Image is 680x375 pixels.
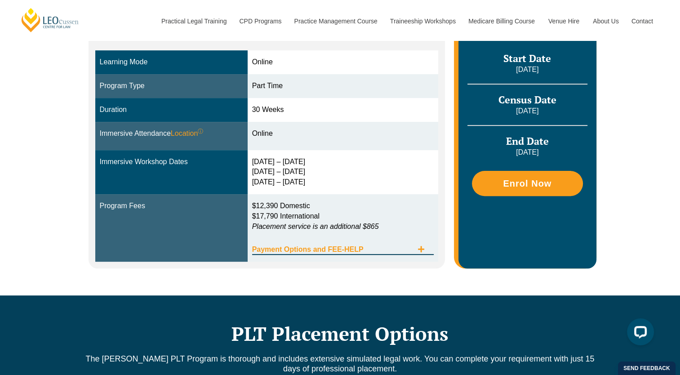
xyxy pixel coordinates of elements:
div: Part Time [252,81,434,91]
a: Contact [625,2,660,40]
a: Practical Legal Training [155,2,233,40]
a: Practice Management Course [288,2,383,40]
span: Payment Options and FEE-HELP [252,246,413,253]
div: Online [252,57,434,67]
p: [DATE] [467,65,587,75]
a: Medicare Billing Course [462,2,542,40]
span: Enrol Now [503,179,551,188]
a: Venue Hire [542,2,586,40]
div: Duration [100,105,243,115]
div: Immersive Attendance [100,129,243,139]
div: 30 Weeks [252,105,434,115]
h2: PLT Placement Options [84,322,596,345]
a: About Us [586,2,625,40]
span: Start Date [503,52,551,65]
div: [DATE] – [DATE] [DATE] – [DATE] [DATE] – [DATE] [252,157,434,188]
span: Location [171,129,204,139]
span: $17,790 International [252,212,320,220]
span: End Date [506,134,549,147]
div: Learning Mode [100,57,243,67]
div: Program Type [100,81,243,91]
p: [DATE] [467,147,587,157]
div: Program Fees [100,201,243,211]
div: Online [252,129,434,139]
div: Immersive Workshop Dates [100,157,243,167]
sup: ⓘ [198,128,203,134]
a: CPD Programs [232,2,287,40]
em: Placement service is an additional $865 [252,223,379,230]
a: [PERSON_NAME] Centre for Law [20,7,80,33]
p: [DATE] [467,106,587,116]
a: Traineeship Workshops [383,2,462,40]
span: $12,390 Domestic [252,202,310,210]
a: Enrol Now [472,171,582,196]
p: The [PERSON_NAME] PLT Program is thorough and includes extensive simulated legal work. You can co... [84,354,596,374]
iframe: LiveChat chat widget [620,315,658,353]
span: Census Date [498,93,556,106]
